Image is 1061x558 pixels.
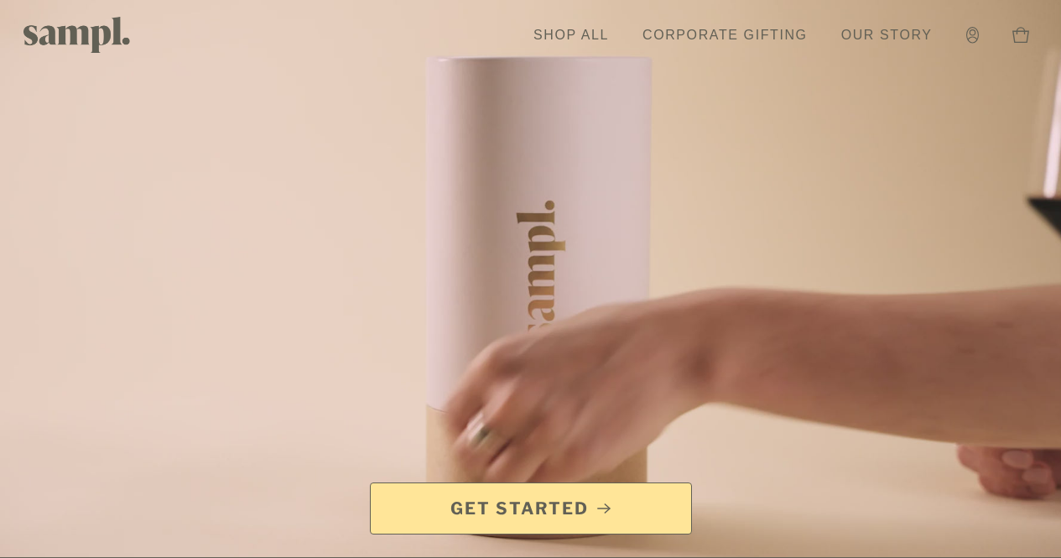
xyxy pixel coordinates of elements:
a: Corporate Gifting [634,17,816,54]
a: Get Started [370,482,692,535]
span: Get Started [450,497,589,520]
a: Our Story [833,17,941,54]
a: Shop All [525,17,617,54]
img: Sampl logo [23,17,131,53]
